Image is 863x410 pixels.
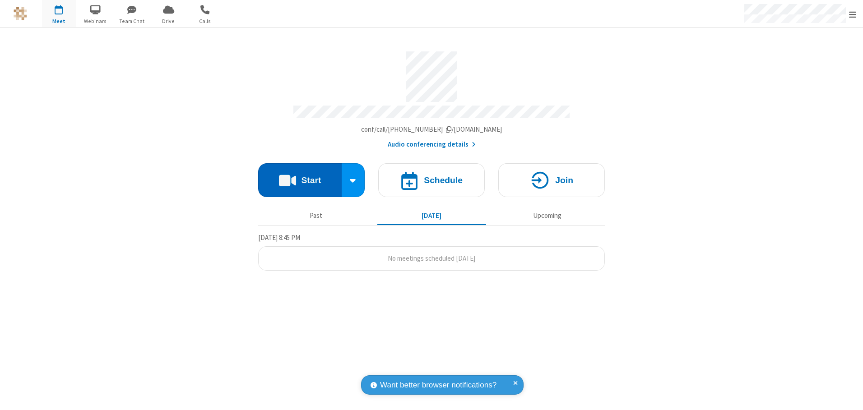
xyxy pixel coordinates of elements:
h4: Schedule [424,176,463,184]
button: Start [258,163,342,197]
span: Copy my meeting room link [361,125,502,134]
button: [DATE] [377,207,486,224]
button: Past [262,207,371,224]
button: Copy my meeting room linkCopy my meeting room link [361,124,502,135]
button: Join [498,163,605,197]
span: [DATE] 8:45 PM [258,233,300,242]
span: No meetings scheduled [DATE] [388,254,475,263]
span: Meet [42,17,76,25]
section: Today's Meetings [258,232,605,271]
h4: Join [555,176,573,184]
span: Calls [188,17,222,25]
section: Account details [258,45,605,150]
button: Schedule [378,163,485,197]
span: Want better browser notifications? [380,379,496,391]
h4: Start [301,176,321,184]
button: Audio conferencing details [388,139,476,150]
img: QA Selenium DO NOT DELETE OR CHANGE [14,7,27,20]
span: Webinars [79,17,112,25]
span: Team Chat [115,17,149,25]
div: Start conference options [342,163,365,197]
button: Upcoming [493,207,602,224]
span: Drive [152,17,186,25]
